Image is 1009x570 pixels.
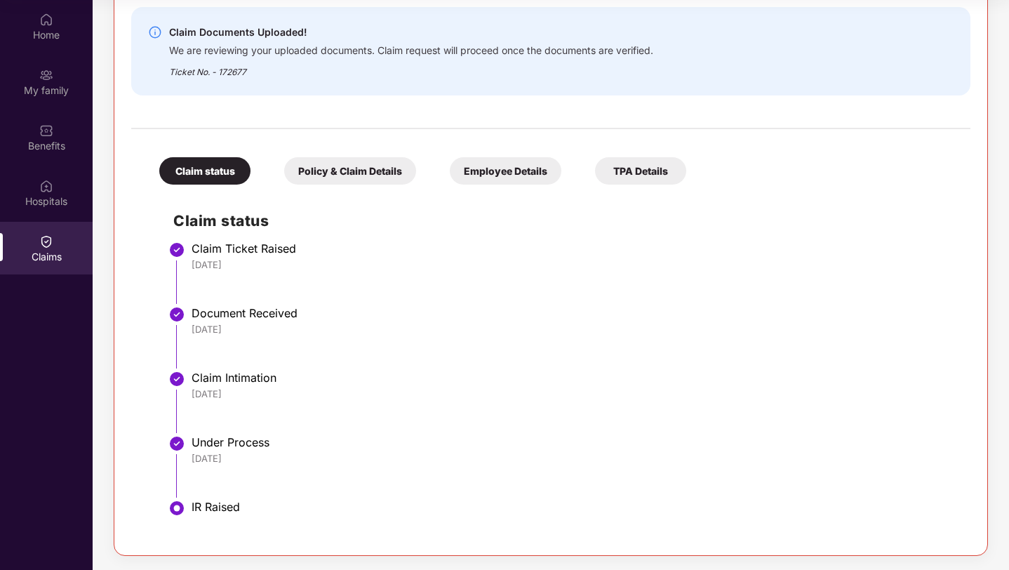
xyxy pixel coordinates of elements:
div: Claim Intimation [192,371,956,385]
img: svg+xml;base64,PHN2ZyBpZD0iU3RlcC1Eb25lLTMyeDMyIiB4bWxucz0iaHR0cDovL3d3dy53My5vcmcvMjAwMC9zdmciIH... [168,306,185,323]
div: Policy & Claim Details [284,157,416,185]
div: Claim status [159,157,250,185]
div: IR Raised [192,500,956,514]
div: Claim Documents Uploaded! [169,24,653,41]
div: [DATE] [192,387,956,400]
img: svg+xml;base64,PHN2ZyBpZD0iQ2xhaW0iIHhtbG5zPSJodHRwOi8vd3d3LnczLm9yZy8yMDAwL3N2ZyIgd2lkdGg9IjIwIi... [39,234,53,248]
div: Under Process [192,435,956,449]
img: svg+xml;base64,PHN2ZyBpZD0iSG9tZSIgeG1sbnM9Imh0dHA6Ly93d3cudzMub3JnLzIwMDAvc3ZnIiB3aWR0aD0iMjAiIG... [39,13,53,27]
div: [DATE] [192,258,956,271]
h2: Claim status [173,209,956,232]
img: svg+xml;base64,PHN2ZyB3aWR0aD0iMjAiIGhlaWdodD0iMjAiIHZpZXdCb3g9IjAgMCAyMCAyMCIgZmlsbD0ibm9uZSIgeG... [39,68,53,82]
div: [DATE] [192,323,956,336]
div: TPA Details [595,157,686,185]
img: svg+xml;base64,PHN2ZyBpZD0iSG9zcGl0YWxzIiB4bWxucz0iaHR0cDovL3d3dy53My5vcmcvMjAwMC9zdmciIHdpZHRoPS... [39,179,53,193]
div: We are reviewing your uploaded documents. Claim request will proceed once the documents are verif... [169,41,653,57]
img: svg+xml;base64,PHN2ZyBpZD0iSW5mby0yMHgyMCIgeG1sbnM9Imh0dHA6Ly93d3cudzMub3JnLzIwMDAvc3ZnIiB3aWR0aD... [148,25,162,39]
img: svg+xml;base64,PHN2ZyBpZD0iQmVuZWZpdHMiIHhtbG5zPSJodHRwOi8vd3d3LnczLm9yZy8yMDAwL3N2ZyIgd2lkdGg9Ij... [39,124,53,138]
img: svg+xml;base64,PHN2ZyBpZD0iU3RlcC1Eb25lLTMyeDMyIiB4bWxucz0iaHR0cDovL3d3dy53My5vcmcvMjAwMC9zdmciIH... [168,371,185,387]
img: svg+xml;base64,PHN2ZyBpZD0iU3RlcC1Eb25lLTMyeDMyIiB4bWxucz0iaHR0cDovL3d3dy53My5vcmcvMjAwMC9zdmciIH... [168,241,185,258]
div: Document Received [192,306,956,320]
img: svg+xml;base64,PHN2ZyBpZD0iU3RlcC1Eb25lLTMyeDMyIiB4bWxucz0iaHR0cDovL3d3dy53My5vcmcvMjAwMC9zdmciIH... [168,435,185,452]
img: svg+xml;base64,PHN2ZyBpZD0iU3RlcC1BY3RpdmUtMzJ4MzIiIHhtbG5zPSJodHRwOi8vd3d3LnczLm9yZy8yMDAwL3N2Zy... [168,500,185,517]
div: Claim Ticket Raised [192,241,956,256]
div: Ticket No. - 172677 [169,57,653,79]
div: [DATE] [192,452,956,465]
div: Employee Details [450,157,561,185]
